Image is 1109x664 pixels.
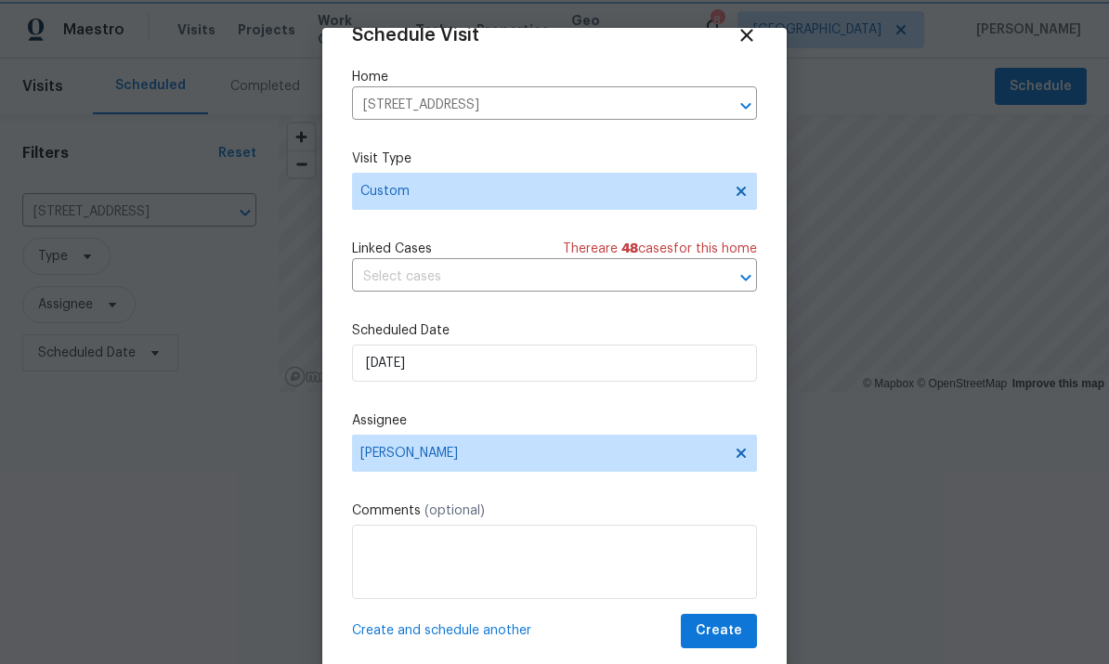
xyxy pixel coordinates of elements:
[621,242,638,255] span: 48
[352,240,432,258] span: Linked Cases
[352,345,757,382] input: M/D/YYYY
[737,25,757,46] span: Close
[352,411,757,430] label: Assignee
[360,446,724,461] span: [PERSON_NAME]
[563,240,757,258] span: There are case s for this home
[352,150,757,168] label: Visit Type
[360,182,722,201] span: Custom
[352,26,479,45] span: Schedule Visit
[733,93,759,119] button: Open
[733,265,759,291] button: Open
[352,68,757,86] label: Home
[696,619,742,643] span: Create
[681,614,757,648] button: Create
[424,504,485,517] span: (optional)
[352,621,531,640] span: Create and schedule another
[352,91,705,120] input: Enter in an address
[352,501,757,520] label: Comments
[352,263,705,292] input: Select cases
[352,321,757,340] label: Scheduled Date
